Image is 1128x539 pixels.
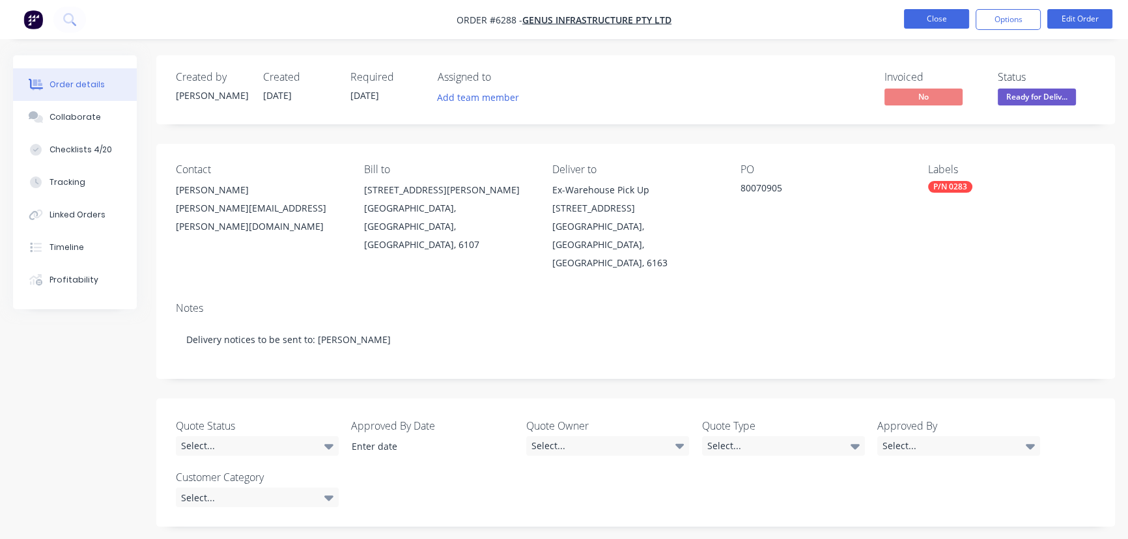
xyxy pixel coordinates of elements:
[364,199,531,254] div: [GEOGRAPHIC_DATA], [GEOGRAPHIC_DATA], [GEOGRAPHIC_DATA], 6107
[176,488,339,507] div: Select...
[343,437,505,456] input: Enter date
[928,163,1095,176] div: Labels
[176,302,1095,314] div: Notes
[49,176,85,188] div: Tracking
[49,111,101,123] div: Collaborate
[552,181,720,272] div: Ex-Warehouse Pick Up [STREET_ADDRESS][GEOGRAPHIC_DATA], [GEOGRAPHIC_DATA], [GEOGRAPHIC_DATA], 6163
[364,181,531,254] div: [STREET_ADDRESS][PERSON_NAME][GEOGRAPHIC_DATA], [GEOGRAPHIC_DATA], [GEOGRAPHIC_DATA], 6107
[176,181,343,199] div: [PERSON_NAME]
[176,89,247,102] div: [PERSON_NAME]
[176,71,247,83] div: Created by
[49,274,98,286] div: Profitability
[998,89,1076,108] button: Ready for Deliv...
[740,181,903,199] div: 80070905
[176,436,339,456] div: Select...
[176,199,343,236] div: [PERSON_NAME][EMAIL_ADDRESS][PERSON_NAME][DOMAIN_NAME]
[702,418,865,434] label: Quote Type
[702,436,865,456] div: Select...
[552,217,720,272] div: [GEOGRAPHIC_DATA], [GEOGRAPHIC_DATA], [GEOGRAPHIC_DATA], 6163
[430,89,526,106] button: Add team member
[23,10,43,29] img: Factory
[1047,9,1112,29] button: Edit Order
[526,436,689,456] div: Select...
[49,209,106,221] div: Linked Orders
[176,181,343,236] div: [PERSON_NAME][PERSON_NAME][EMAIL_ADDRESS][PERSON_NAME][DOMAIN_NAME]
[522,14,671,26] a: Genus Infrastructure Pty Ltd
[176,163,343,176] div: Contact
[13,199,137,231] button: Linked Orders
[438,89,526,106] button: Add team member
[176,469,339,485] label: Customer Category
[364,163,531,176] div: Bill to
[457,14,522,26] span: Order #6288 -
[13,166,137,199] button: Tracking
[13,68,137,101] button: Order details
[49,79,105,90] div: Order details
[351,418,514,434] label: Approved By Date
[350,71,422,83] div: Required
[877,418,1040,434] label: Approved By
[552,163,720,176] div: Deliver to
[13,101,137,133] button: Collaborate
[998,89,1076,105] span: Ready for Deliv...
[526,418,689,434] label: Quote Owner
[884,71,982,83] div: Invoiced
[176,418,339,434] label: Quote Status
[998,71,1095,83] div: Status
[13,231,137,264] button: Timeline
[350,89,379,102] span: [DATE]
[49,144,112,156] div: Checklists 4/20
[552,181,720,217] div: Ex-Warehouse Pick Up [STREET_ADDRESS]
[904,9,969,29] button: Close
[364,181,531,199] div: [STREET_ADDRESS][PERSON_NAME]
[176,320,1095,359] div: Delivery notices to be sent to: [PERSON_NAME]
[49,242,84,253] div: Timeline
[884,89,963,105] span: No
[928,181,972,193] div: P/N 0283
[877,436,1040,456] div: Select...
[740,163,907,176] div: PO
[976,9,1041,30] button: Options
[263,71,335,83] div: Created
[438,71,568,83] div: Assigned to
[13,264,137,296] button: Profitability
[263,89,292,102] span: [DATE]
[13,133,137,166] button: Checklists 4/20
